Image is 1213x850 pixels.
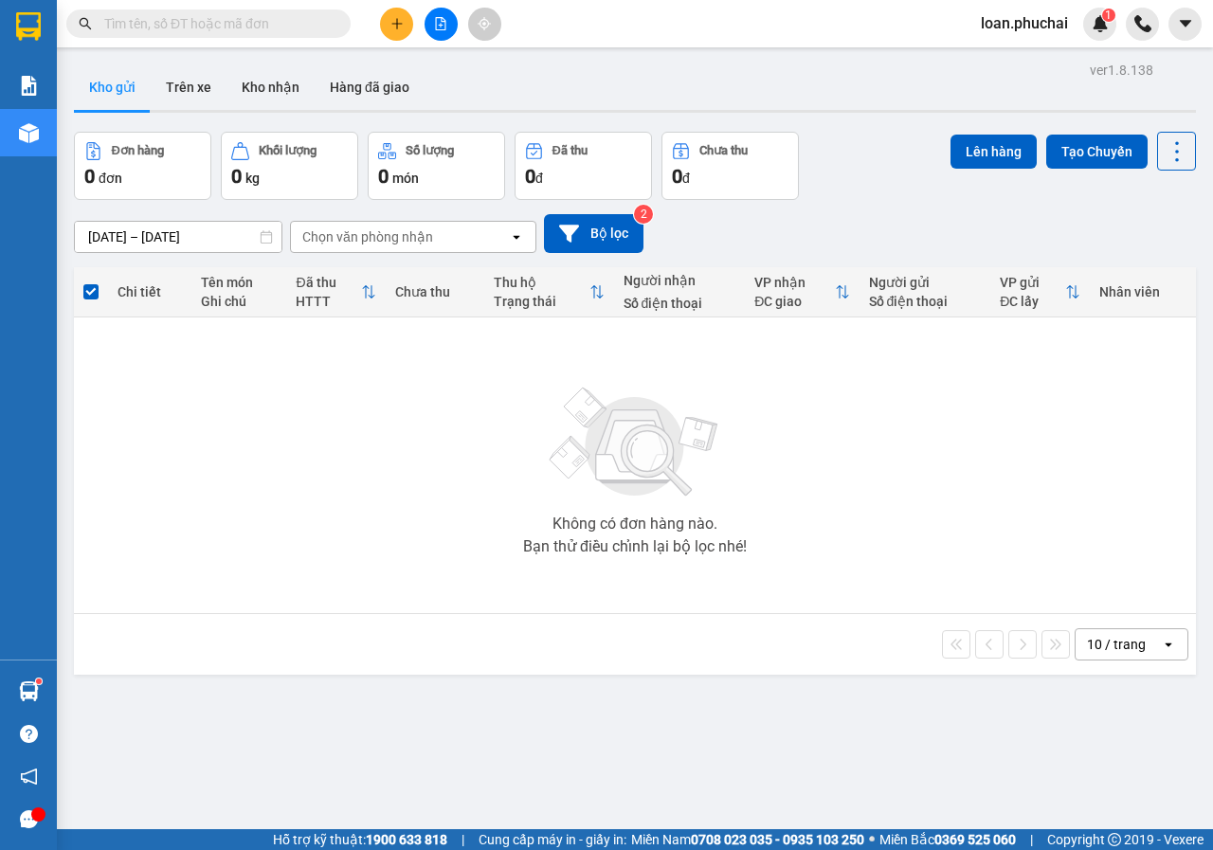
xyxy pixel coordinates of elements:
button: Hàng đã giao [315,64,425,110]
div: Số điện thoại [624,296,736,311]
button: Kho nhận [226,64,315,110]
svg: open [509,229,524,244]
div: ver 1.8.138 [1090,60,1153,81]
div: Khối lượng [259,144,317,157]
svg: open [1161,637,1176,652]
span: 0 [231,165,242,188]
div: ĐC lấy [1000,294,1064,309]
img: icon-new-feature [1092,15,1109,32]
img: phone-icon [1134,15,1151,32]
strong: 0708 023 035 - 0935 103 250 [691,832,864,847]
th: Toggle SortBy [484,267,613,317]
span: | [1030,829,1033,850]
button: Đơn hàng0đơn [74,132,211,200]
div: Đã thu [296,275,360,290]
button: aim [468,8,501,41]
span: 0 [525,165,535,188]
div: Người gửi [869,275,982,290]
span: file-add [434,17,447,30]
span: 0 [84,165,95,188]
sup: 2 [634,205,653,224]
div: VP gửi [1000,275,1064,290]
div: Tên món [201,275,277,290]
th: Toggle SortBy [990,267,1089,317]
button: Số lượng0món [368,132,505,200]
div: Chọn văn phòng nhận [302,227,433,246]
div: Đơn hàng [112,144,164,157]
span: search [79,17,92,30]
span: 0 [378,165,389,188]
div: Nhân viên [1099,284,1186,299]
sup: 1 [36,678,42,684]
th: Toggle SortBy [286,267,385,317]
span: Miền Bắc [879,829,1016,850]
span: plus [390,17,404,30]
div: Số điện thoại [869,294,982,309]
div: Người nhận [624,273,736,288]
div: Số lượng [406,144,454,157]
div: ĐC giao [754,294,834,309]
th: Toggle SortBy [745,267,859,317]
div: Không có đơn hàng nào. [552,516,717,532]
img: solution-icon [19,76,39,96]
span: caret-down [1177,15,1194,32]
span: đơn [99,171,122,186]
img: warehouse-icon [19,123,39,143]
button: caret-down [1168,8,1202,41]
span: notification [20,768,38,786]
img: warehouse-icon [19,681,39,701]
span: aim [478,17,491,30]
div: HTTT [296,294,360,309]
span: copyright [1108,833,1121,846]
span: loan.phuchai [966,11,1083,35]
span: kg [245,171,260,186]
button: Trên xe [151,64,226,110]
button: file-add [425,8,458,41]
div: Chưa thu [395,284,475,299]
button: Bộ lọc [544,214,643,253]
button: Đã thu0đ [515,132,652,200]
div: Chưa thu [699,144,748,157]
sup: 1 [1102,9,1115,22]
span: 1 [1105,9,1112,22]
span: đ [682,171,690,186]
span: question-circle [20,725,38,743]
span: ⚪️ [869,836,875,843]
div: Bạn thử điều chỉnh lại bộ lọc nhé! [523,539,747,554]
button: plus [380,8,413,41]
strong: 1900 633 818 [366,832,447,847]
button: Chưa thu0đ [661,132,799,200]
div: 10 / trang [1087,635,1146,654]
div: Ghi chú [201,294,277,309]
button: Kho gửi [74,64,151,110]
span: đ [535,171,543,186]
span: Miền Nam [631,829,864,850]
div: Trạng thái [494,294,588,309]
input: Tìm tên, số ĐT hoặc mã đơn [104,13,328,34]
div: Đã thu [552,144,588,157]
span: | [462,829,464,850]
div: Thu hộ [494,275,588,290]
button: Tạo Chuyến [1046,135,1148,169]
span: Cung cấp máy in - giấy in: [479,829,626,850]
input: Select a date range. [75,222,281,252]
strong: 0369 525 060 [934,832,1016,847]
span: món [392,171,419,186]
span: message [20,810,38,828]
div: Chi tiết [118,284,182,299]
span: 0 [672,165,682,188]
span: Hỗ trợ kỹ thuật: [273,829,447,850]
button: Khối lượng0kg [221,132,358,200]
img: svg+xml;base64,PHN2ZyBjbGFzcz0ibGlzdC1wbHVnX19zdmciIHhtbG5zPSJodHRwOi8vd3d3LnczLm9yZy8yMDAwL3N2Zy... [540,376,730,509]
div: VP nhận [754,275,834,290]
button: Lên hàng [950,135,1037,169]
img: logo-vxr [16,12,41,41]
